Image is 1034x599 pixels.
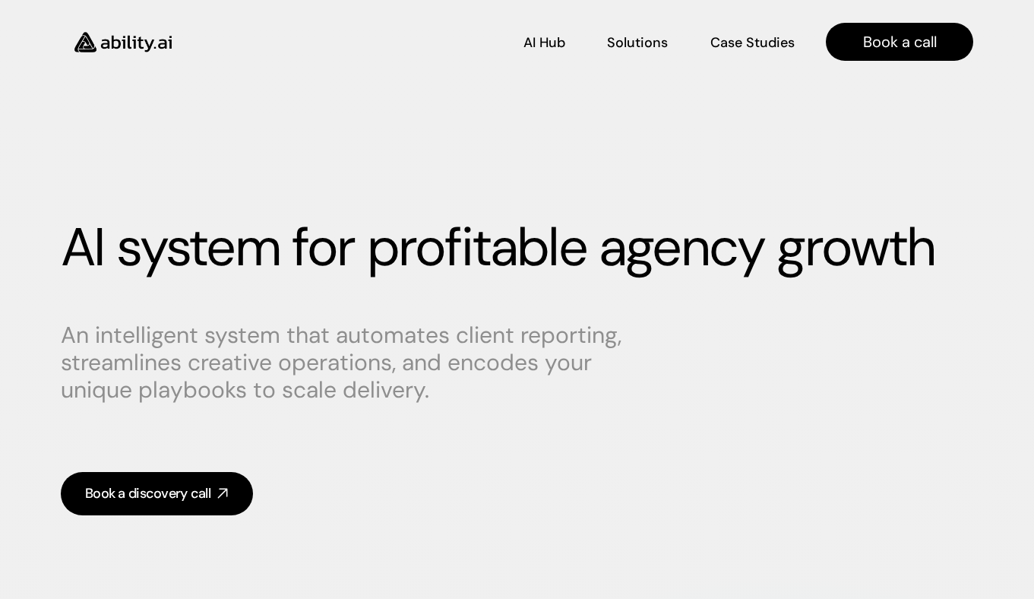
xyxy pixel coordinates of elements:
[607,29,668,55] a: Solutions
[61,472,253,515] a: Book a discovery call
[85,484,210,503] div: Book a discovery call
[89,143,195,158] h3: Ready-to-use in Slack
[826,23,973,61] a: Book a call
[710,29,795,55] a: Case Studies
[710,33,795,52] p: Case Studies
[523,29,565,55] a: AI Hub
[607,33,668,52] p: Solutions
[61,216,973,280] h1: AI system for profitable agency growth
[523,33,565,52] p: AI Hub
[863,31,937,52] p: Book a call
[61,322,638,404] p: An intelligent system that automates client reporting, streamlines creative operations, and encod...
[193,23,973,61] nav: Main navigation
